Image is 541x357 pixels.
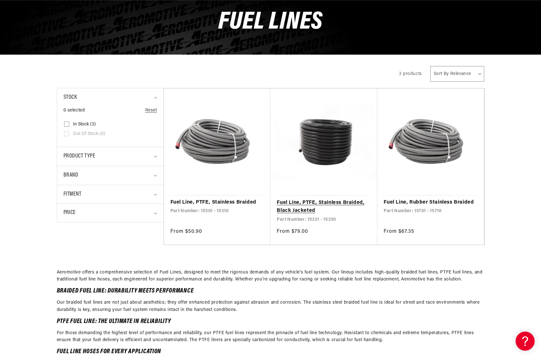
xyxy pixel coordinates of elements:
[57,288,485,294] h2: Braided Fuel Line: Durability Meets Performance
[218,10,323,35] span: Fuel Lines
[63,107,85,114] span: 0 selected
[63,93,77,102] span: Stock
[399,71,422,76] span: 3 products
[63,209,76,217] span: Price
[73,131,105,137] span: Out of stock (0)
[384,199,478,207] a: Fuel Line, Rubber Stainless Braided
[277,199,371,215] a: Fuel Line, PTFE, Stainless Braided, Black Jacketed
[63,185,157,204] summary: Fitment (0 selected)
[57,330,485,344] p: For those demanding the highest level of performance and reliability, our PTFE fuel lines represe...
[63,147,157,166] summary: Product type (0 selected)
[170,199,264,207] a: Fuel Line, PTFE, Stainless Braided
[63,204,157,222] summary: Price
[63,88,157,107] summary: Stock (0 selected)
[57,319,485,325] h2: PTFE Fuel Line: The Ultimate in Reliability
[57,299,485,313] p: Our braided fuel lines are not just about aesthetics; they offer enhanced protection against abra...
[57,269,485,283] p: Aeromotive offers a comprehensive selection of Fuel Lines, designed to meet the rigorous demands ...
[57,349,485,355] h2: Fuel Line Hoses for Every Application
[63,152,96,161] span: Product type
[145,107,157,114] a: Reset
[63,171,78,180] span: Brand
[73,122,96,127] span: In stock (3)
[63,190,82,199] span: Fitment
[63,166,157,185] summary: Brand (0 selected)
